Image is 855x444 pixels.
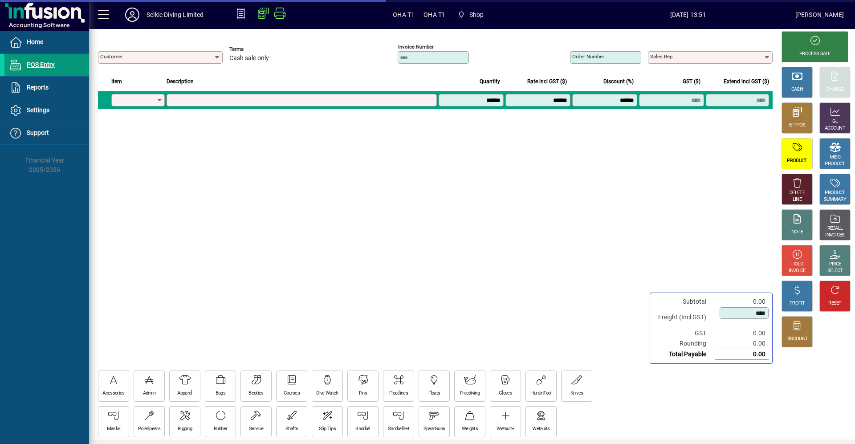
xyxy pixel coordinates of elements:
div: Apparel [177,390,192,397]
div: LINE [793,196,802,203]
div: RESET [828,300,842,307]
td: Rounding [654,338,715,349]
div: Gloves [499,390,512,397]
div: Dive Watch [316,390,338,397]
div: Wetsuits [532,426,550,432]
span: Cash sale only [229,55,269,62]
td: 0.00 [715,297,769,307]
div: Booties [248,390,263,397]
div: RECALL [827,225,843,232]
div: Masks [107,426,121,432]
div: Fins [359,390,367,397]
a: Support [4,122,89,144]
div: Knives [570,390,583,397]
div: Freediving [460,390,480,397]
a: Home [4,31,89,53]
a: Reports [4,77,89,99]
div: SELECT [827,268,843,274]
span: OHA T1 [423,8,445,22]
span: Shop [454,7,487,23]
td: 0.00 [715,338,769,349]
span: Settings [27,106,49,114]
td: Total Payable [654,349,715,360]
div: SUMMARY [824,196,846,203]
div: Rigging [178,426,192,432]
div: Weights [462,426,478,432]
div: DISCOUNT [786,336,808,342]
div: EFTPOS [789,122,806,129]
span: OHA T1 [393,8,415,22]
div: Floats [428,390,440,397]
mat-label: Invoice number [398,44,434,50]
div: Bags [216,390,225,397]
span: Discount (%) [603,77,634,86]
div: PoleSpears [138,426,160,432]
div: PRICE [829,261,841,268]
div: PRODUCT [825,161,845,167]
td: Freight (Incl GST) [654,307,715,328]
mat-label: Sales rep [650,53,672,60]
div: PRODUCT [787,158,807,164]
div: Service [249,426,263,432]
span: Terms [229,46,283,52]
div: ACCOUNT [825,125,845,132]
span: Extend incl GST ($) [724,77,769,86]
div: CASH [791,86,803,93]
div: HuntinTool [530,390,551,397]
td: Subtotal [654,297,715,307]
div: Rubber [214,426,228,432]
mat-label: Customer [100,53,123,60]
mat-label: Order number [572,53,604,60]
div: INVOICE [789,268,805,274]
span: Item [111,77,122,86]
div: DELETE [790,190,805,196]
span: Support [27,129,49,136]
span: Description [167,77,194,86]
div: INVOICES [825,232,844,239]
div: GL [832,118,838,125]
div: Selkie Diving Limited [147,8,204,22]
div: PROFIT [790,300,805,307]
div: Courses [284,390,300,397]
div: Acessories [102,390,124,397]
span: Reports [27,84,49,91]
td: 0.00 [715,328,769,338]
span: Shop [469,8,484,22]
div: Wetsuit+ [497,426,514,432]
div: MISC [830,154,840,161]
td: 0.00 [715,349,769,360]
span: Home [27,38,43,45]
span: Rate incl GST ($) [527,77,567,86]
div: HOLD [791,261,803,268]
div: NOTE [791,229,803,236]
div: Admin [143,390,156,397]
span: GST ($) [683,77,700,86]
span: POS Entry [27,61,55,68]
a: Settings [4,99,89,122]
span: [DATE] 13:51 [581,8,795,22]
span: Quantity [480,77,500,86]
div: Slip Tips [319,426,336,432]
div: [PERSON_NAME] [795,8,844,22]
div: SpearGuns [423,426,445,432]
div: SnorkelSet [388,426,409,432]
button: Profile [118,7,147,23]
div: PROCESS SALE [799,51,831,57]
div: Snorkel [355,426,370,432]
div: PRODUCT [825,190,845,196]
div: Floatlines [389,390,408,397]
div: CHARGE [826,86,844,93]
td: GST [654,328,715,338]
div: Shafts [285,426,298,432]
